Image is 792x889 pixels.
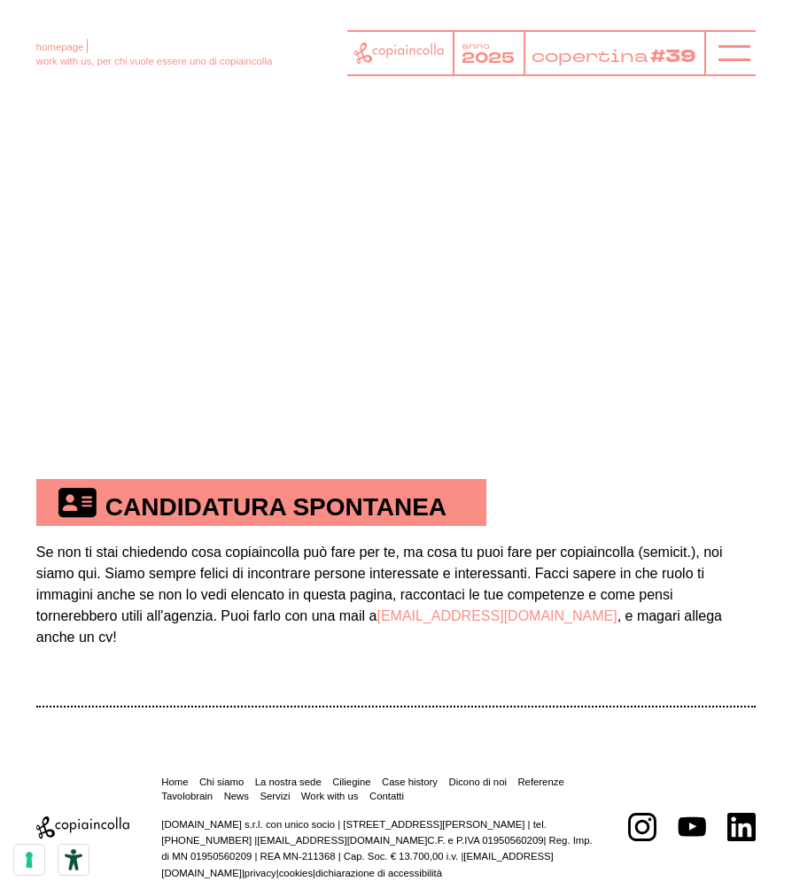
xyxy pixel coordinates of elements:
[260,791,290,801] a: Servizi
[377,608,617,623] a: [EMAIL_ADDRESS][DOMAIN_NAME]
[517,777,563,787] a: Referenze
[532,43,648,66] tspan: copertina
[650,43,696,68] tspan: #39
[14,845,44,875] button: Le tue preferenze relative al consenso per le tecnologie di tracciamento
[36,526,756,706] td: Se non ti stai chiedendo cosa copiaincolla può fare per te, ma cosa tu puoi fare per copiaincolla...
[161,777,188,787] a: Home
[161,791,213,801] a: Tavolobrain
[245,868,276,878] a: privacy
[161,851,553,877] a: [EMAIL_ADDRESS][DOMAIN_NAME]
[199,777,244,787] a: Chi siamo
[315,868,442,878] a: dichiarazione di accessibilità
[58,845,89,875] button: Strumenti di accessibilità
[36,479,486,526] th: CANDIDATURA SPONTANEA
[462,48,516,68] tspan: 2025
[279,868,313,878] a: cookies
[224,791,249,801] a: News
[36,42,84,52] a: homepage
[332,777,370,787] a: Ciliegine
[257,835,427,846] a: [EMAIL_ADDRESS][DOMAIN_NAME]
[369,791,404,801] a: Contatti
[462,40,490,51] tspan: anno
[161,816,598,881] p: [DOMAIN_NAME] s.r.l. con unico socio | [STREET_ADDRESS][PERSON_NAME] | tel. [PHONE_NUMBER] | C.F....
[382,777,438,787] a: Case history
[255,777,322,787] a: La nostra sede
[301,791,359,801] a: Work with us
[448,777,507,787] a: Dicono di noi
[36,56,272,66] span: work with us, per chi vuole essere uno di copiaincolla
